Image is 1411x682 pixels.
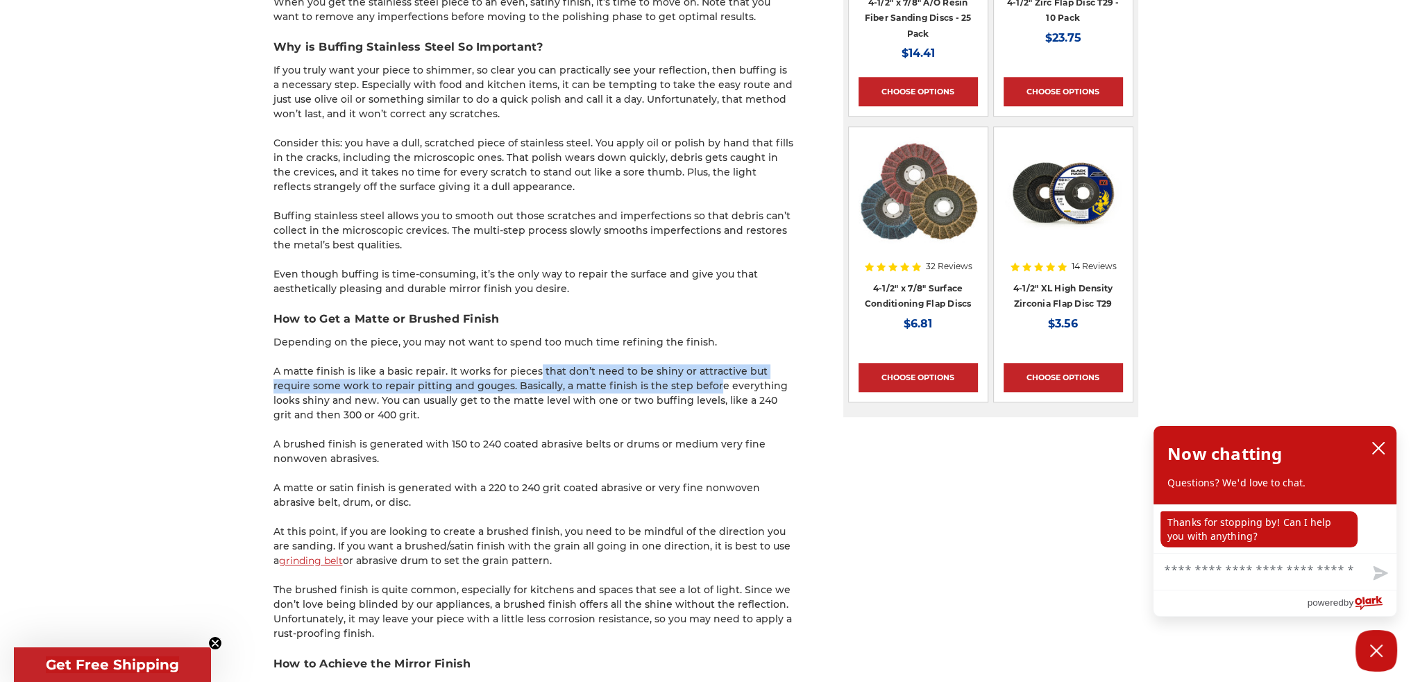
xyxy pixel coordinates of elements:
a: 4-1/2" XL High Density Zirconia Flap Disc T29 [1004,137,1123,293]
p: Even though buffing is time-consuming, it’s the only way to repair the surface and give you that ... [273,267,794,296]
span: $6.81 [904,317,932,330]
span: Get Free Shipping [46,656,179,673]
img: 4-1/2" XL High Density Zirconia Flap Disc T29 [1004,137,1123,248]
p: If you truly want your piece to shimmer, so clear you can practically see your reflection, then b... [273,63,794,121]
h3: Why is Buffing Stainless Steel So Important? [273,39,794,56]
a: Powered by Olark [1307,590,1396,616]
div: chat [1154,504,1396,553]
span: by [1344,594,1353,611]
button: Close teaser [208,636,222,650]
p: A brushed finish is generated with 150 to 240 coated abrasive belts or drums or medium very fine ... [273,437,794,466]
a: Choose Options [859,77,978,106]
h3: How to Get a Matte or Brushed Finish [273,311,794,327]
button: close chatbox [1367,438,1389,459]
h3: How to Achieve the Mirror Finish [273,656,794,672]
a: Choose Options [1004,363,1123,392]
p: At this point, if you are looking to create a brushed finish, you need to be mindful of the direc... [273,525,794,568]
p: The brushed finish is quite common, especially for kitchens and spaces that see a lot of light. S... [273,583,794,641]
span: powered [1307,594,1343,611]
button: Send message [1362,558,1396,590]
div: Get Free ShippingClose teaser [14,647,211,682]
div: olark chatbox [1153,425,1397,617]
p: A matte finish is like a basic repair. It works for pieces that don’t need to be shiny or attract... [273,364,794,423]
img: Scotch brite flap discs [859,137,978,248]
p: A matte or satin finish is generated with a 220 to 240 grit coated abrasive or very fine nonwoven... [273,481,794,510]
button: Close Chatbox [1355,630,1397,672]
a: Scotch brite flap discs [859,137,978,293]
span: $23.75 [1045,31,1081,44]
span: $3.56 [1048,317,1078,330]
p: Depending on the piece, you may not want to spend too much time refining the finish. [273,335,794,350]
a: Choose Options [1004,77,1123,106]
p: Thanks for stopping by! Can I help you with anything? [1160,511,1358,547]
h2: Now chatting [1167,440,1282,468]
p: Questions? We'd love to chat. [1167,476,1383,490]
a: Choose Options [859,363,978,392]
a: grinding belt [279,554,343,567]
p: Consider this: you have a dull, scratched piece of stainless steel. You apply oil or polish by ha... [273,136,794,194]
span: $14.41 [902,46,935,60]
p: Buffing stainless steel allows you to smooth out those scratches and imperfections so that debris... [273,209,794,253]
